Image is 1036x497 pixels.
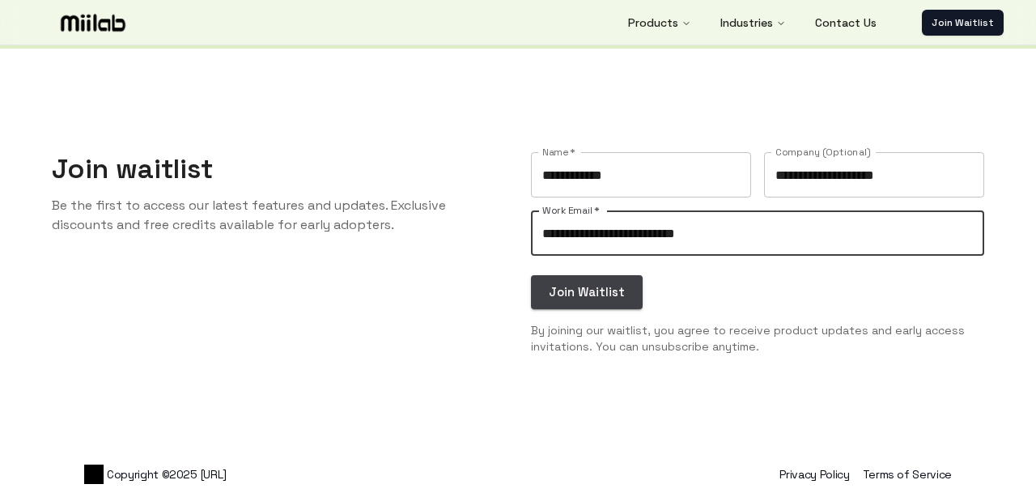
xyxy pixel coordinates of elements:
img: Logo [57,11,129,35]
p: Be the first to access our latest features and updates. Exclusive discounts and free credits avai... [52,196,505,235]
button: Join Waitlist [531,275,643,309]
a: [URL] [201,466,227,482]
a: Privacy Policy [779,467,849,482]
label: Name [542,145,575,159]
a: Logo [32,11,154,35]
label: Work Email [542,203,600,217]
button: Industries [707,6,799,39]
span: Copyright © 2025 [84,465,227,484]
h2: Join waitlist [52,152,505,186]
nav: Main [615,6,890,39]
p: By joining our waitlist, you agree to receive product updates and early access invitations. You c... [531,322,984,355]
a: Contact Us [802,6,890,39]
a: Terms of Service [863,467,952,482]
img: Logo [84,465,104,484]
label: Company (Optional) [775,145,870,159]
button: Products [615,6,704,39]
a: Join Waitlist [922,10,1004,36]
